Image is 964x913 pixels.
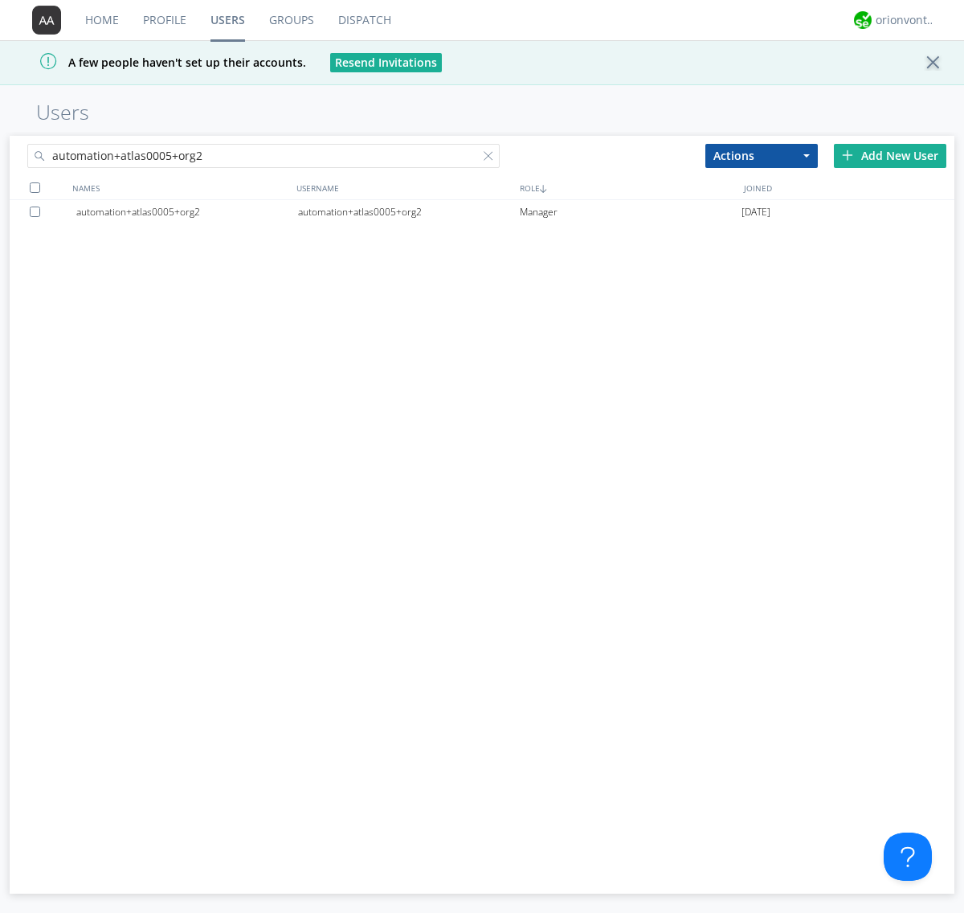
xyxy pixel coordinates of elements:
div: NAMES [68,176,292,199]
span: A few people haven't set up their accounts. [12,55,306,70]
div: USERNAME [292,176,517,199]
input: Search users [27,144,500,168]
div: Manager [520,200,741,224]
div: automation+atlas0005+org2 [76,200,298,224]
div: ROLE [516,176,740,199]
button: Resend Invitations [330,53,442,72]
img: 29d36aed6fa347d5a1537e7736e6aa13 [854,11,872,29]
a: automation+atlas0005+org2automation+atlas0005+org2Manager[DATE] [10,200,954,224]
button: Actions [705,144,818,168]
span: [DATE] [741,200,770,224]
img: 373638.png [32,6,61,35]
div: JOINED [740,176,964,199]
img: plus.svg [842,149,853,161]
div: orionvontas+atlas+automation+org2 [876,12,936,28]
div: automation+atlas0005+org2 [298,200,520,224]
div: Add New User [834,144,946,168]
iframe: Toggle Customer Support [884,833,932,881]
